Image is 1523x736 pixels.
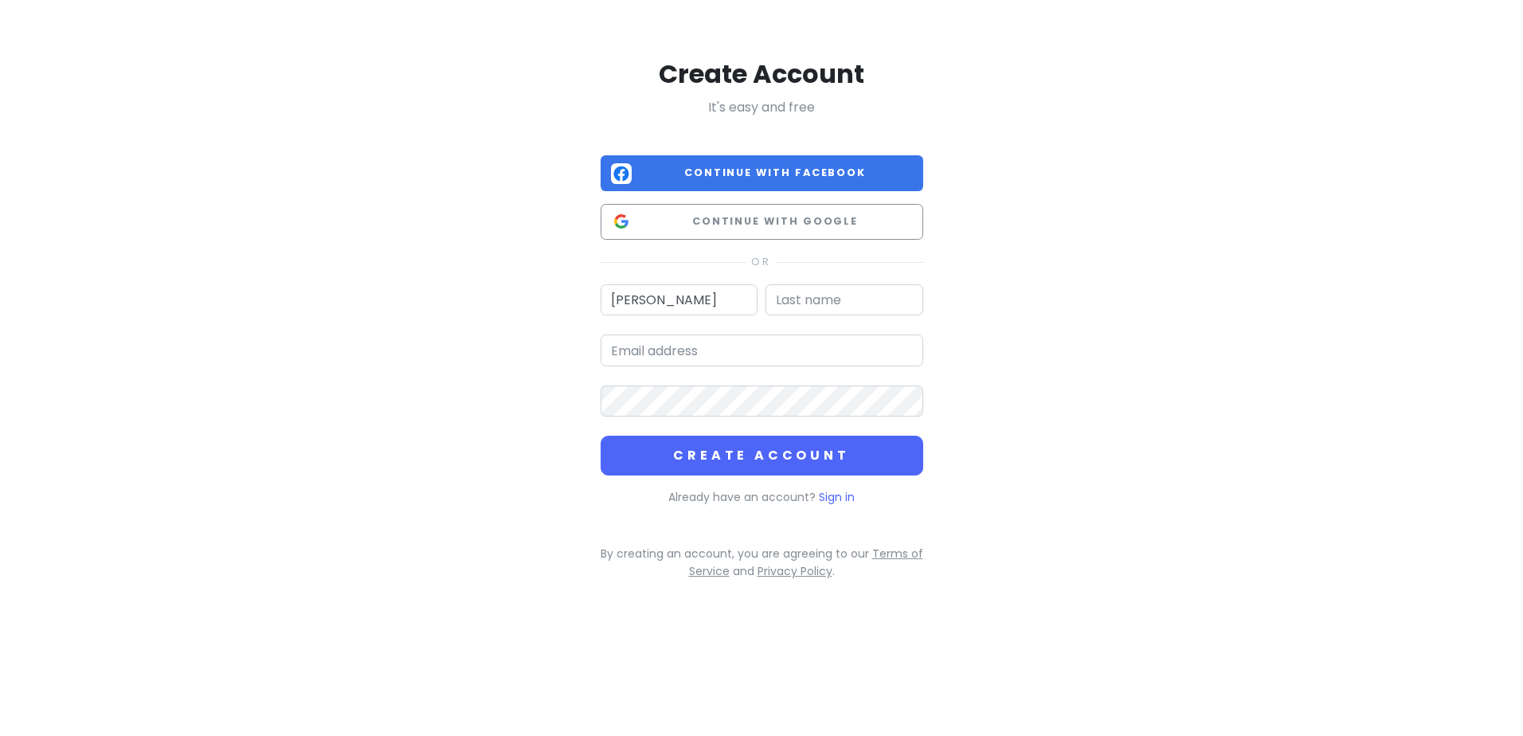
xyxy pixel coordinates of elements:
p: By creating an account, you are agreeing to our and . [601,545,923,581]
span: Continue with Facebook [638,165,913,181]
a: Terms of Service [689,546,923,579]
a: Privacy Policy [758,563,832,579]
p: It's easy and free [601,97,923,118]
span: Continue with Google [638,213,913,229]
h2: Create Account [601,57,923,91]
input: Email address [601,335,923,366]
input: Last name [765,284,923,316]
a: Sign in [819,489,855,505]
img: Google logo [611,211,632,232]
button: Continue with Google [601,204,923,240]
img: Facebook logo [611,163,632,184]
button: Create Account [601,436,923,476]
p: Already have an account? [601,488,923,506]
input: First name [601,284,758,316]
button: Continue with Facebook [601,155,923,191]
